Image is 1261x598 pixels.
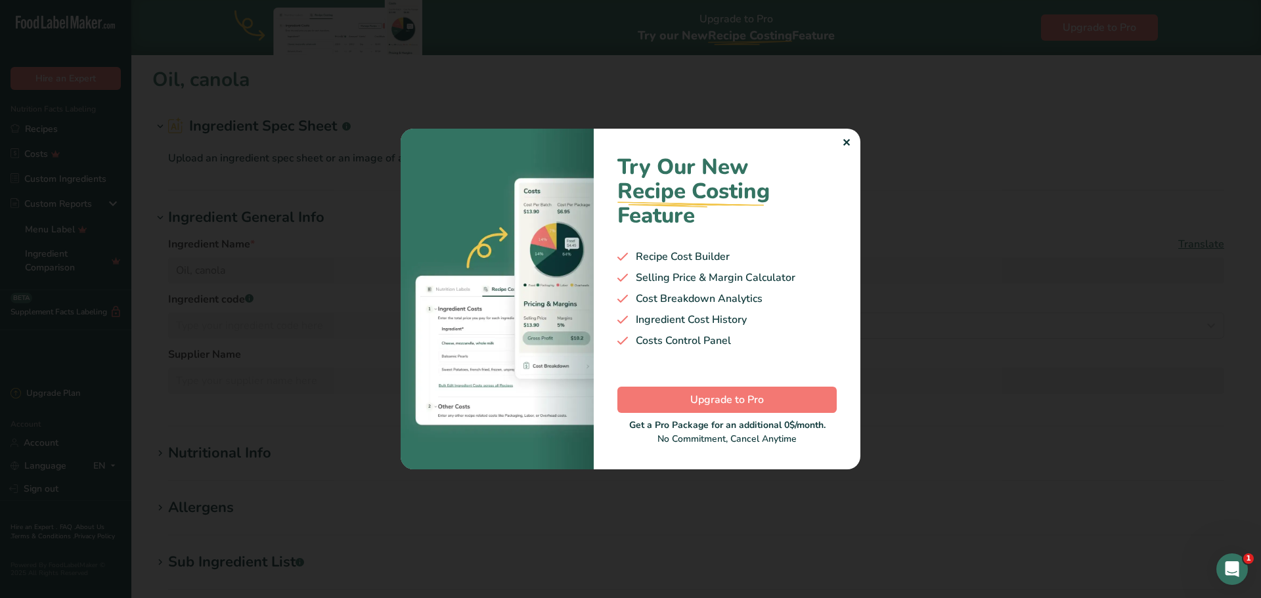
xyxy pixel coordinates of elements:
span: Upgrade to Pro [690,392,764,408]
div: Selling Price & Margin Calculator [617,270,837,286]
div: No Commitment, Cancel Anytime [617,418,837,446]
iframe: Intercom live chat [1216,553,1248,585]
h1: Try Our New Feature [617,155,837,228]
img: costing-image-1.bb94421.webp [401,129,594,469]
div: Get a Pro Package for an additional 0$/month. [617,418,837,432]
div: Cost Breakdown Analytics [617,291,837,307]
span: Recipe Costing [617,177,770,206]
span: 1 [1243,553,1254,564]
div: Recipe Cost Builder [617,249,837,265]
div: Costs Control Panel [617,333,837,349]
div: ✕ [842,135,851,151]
div: Ingredient Cost History [617,312,837,328]
button: Upgrade to Pro [617,387,837,413]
